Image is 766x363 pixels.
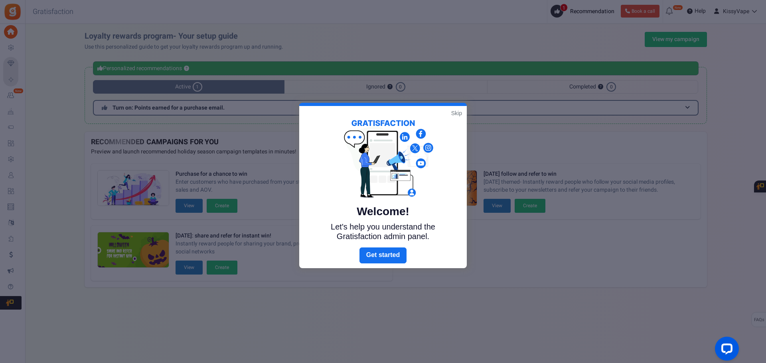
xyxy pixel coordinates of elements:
[451,109,462,117] a: Skip
[317,205,449,218] h5: Welcome!
[359,247,407,263] a: Next
[317,222,449,241] p: Let's help you understand the Gratisfaction admin panel.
